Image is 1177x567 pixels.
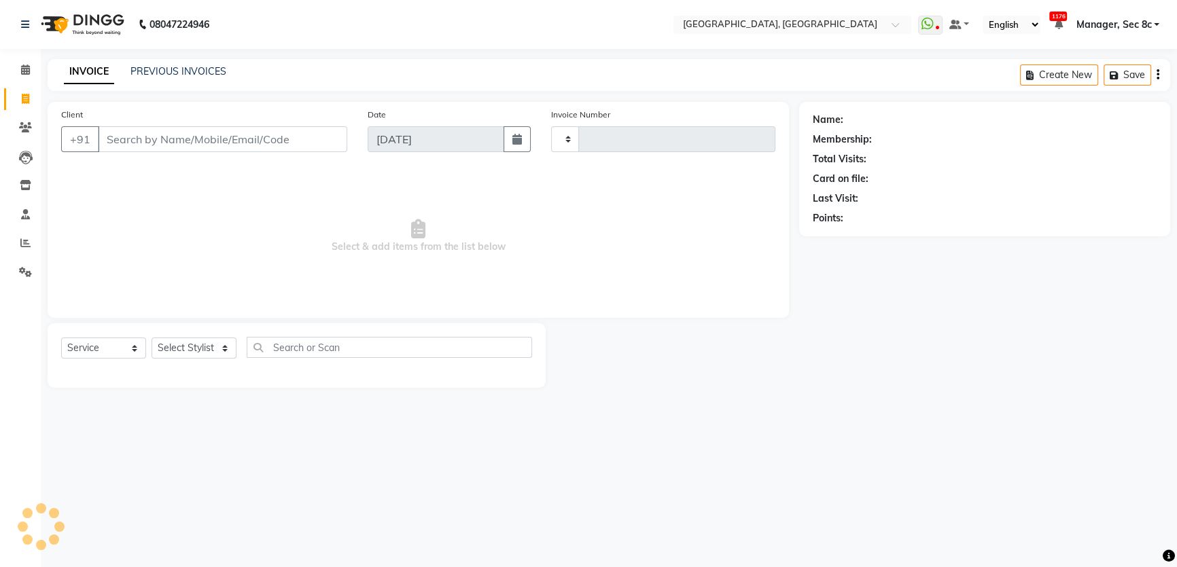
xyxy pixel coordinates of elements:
div: Points: [813,211,843,225]
div: Membership: [813,132,872,147]
span: 1176 [1049,12,1067,21]
a: 1176 [1054,18,1062,31]
input: Search or Scan [247,337,532,358]
label: Client [61,109,83,121]
button: Save [1104,65,1151,86]
div: Card on file: [813,172,868,186]
button: +91 [61,126,99,152]
a: INVOICE [64,60,114,84]
a: PREVIOUS INVOICES [130,65,226,77]
input: Search by Name/Mobile/Email/Code [98,126,347,152]
span: Manager, Sec 8c [1076,18,1151,32]
div: Last Visit: [813,191,858,206]
div: Total Visits: [813,152,866,166]
div: Name: [813,113,843,127]
span: Select & add items from the list below [61,168,775,304]
label: Date [368,109,386,121]
button: Create New [1020,65,1098,86]
b: 08047224946 [150,5,209,43]
img: logo [35,5,128,43]
label: Invoice Number [551,109,610,121]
